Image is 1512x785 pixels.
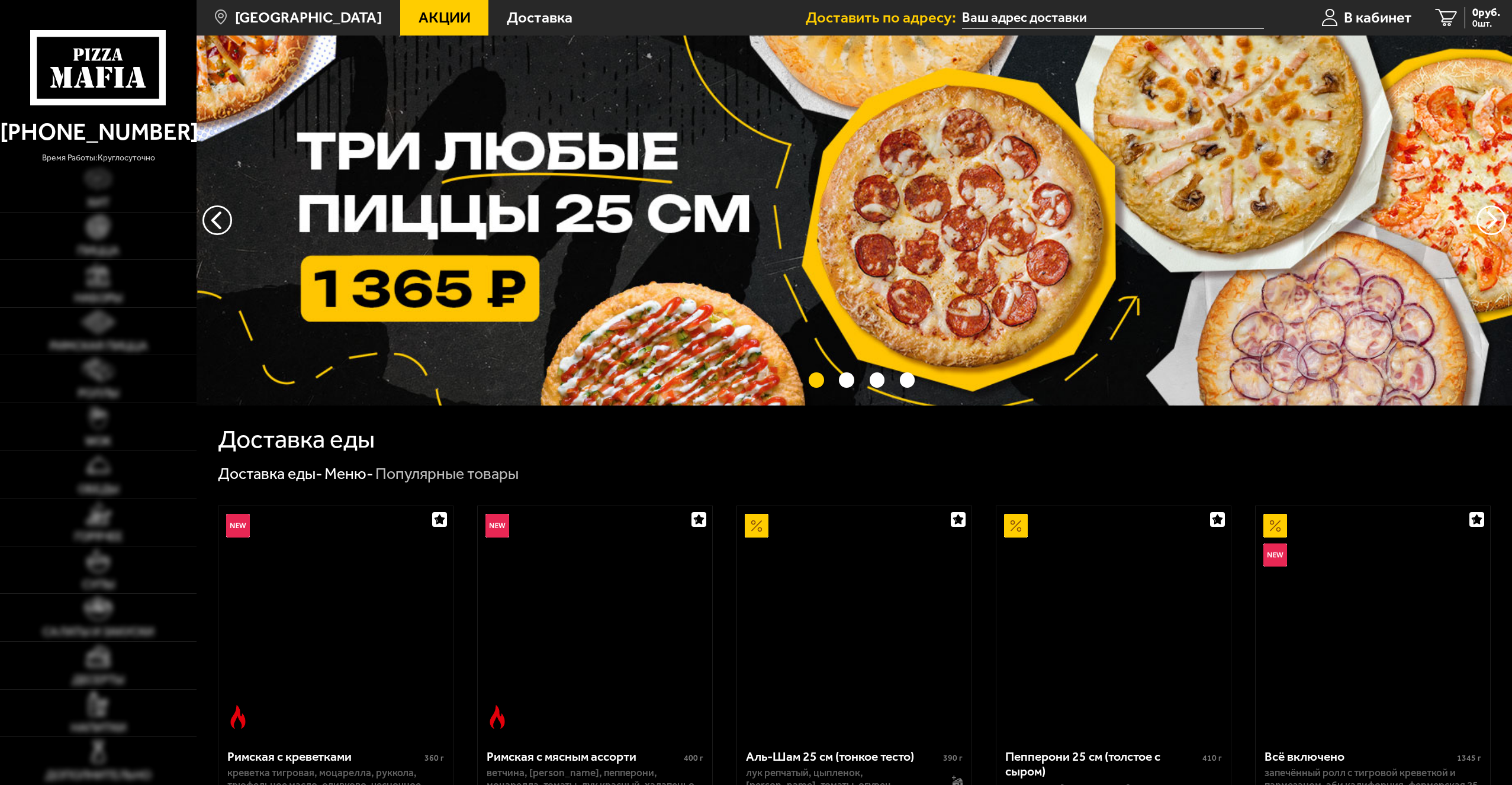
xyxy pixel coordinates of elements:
[1344,10,1412,25] span: В кабинет
[1005,749,1200,779] div: Пепперони 25 см (толстое с сыром)
[85,436,111,448] span: WOK
[218,506,453,737] a: НовинкаОстрое блюдоРимская с креветками
[996,506,1231,737] a: АкционныйПепперони 25 см (толстое с сыром)
[806,10,962,25] span: Доставить по адресу:
[226,705,250,729] img: Острое блюдо
[202,205,232,235] button: следующий
[1265,749,1455,764] div: Всё включено
[227,749,422,764] div: Римская с креветками
[746,749,941,764] div: Аль-Шам 25 см (тонкое тесто)
[1472,7,1500,18] span: 0 руб.
[485,514,509,538] img: Новинка
[1256,506,1490,737] a: АкционныйНовинкаВсё включено
[485,705,509,729] img: Острое блюдо
[72,674,124,686] span: Десерты
[87,197,110,209] span: Хит
[962,7,1265,29] input: Ваш адрес доставки
[419,10,471,25] span: Акции
[218,464,323,483] a: Доставка еды-
[943,753,963,763] span: 390 г
[870,372,885,388] button: точки переключения
[78,484,119,496] span: Обеды
[1202,753,1222,763] span: 410 г
[1472,19,1500,28] span: 0 шт.
[43,626,154,638] span: Салаты и закуски
[235,10,382,25] span: [GEOGRAPHIC_DATA]
[737,506,971,737] a: АкционныйАль-Шам 25 см (тонкое тесто)
[78,245,119,257] span: Пицца
[487,749,681,764] div: Римская с мясным ассорти
[478,506,712,737] a: НовинкаОстрое блюдоРимская с мясным ассорти
[375,464,519,484] div: Популярные товары
[809,372,824,388] button: точки переключения
[507,10,572,25] span: Доставка
[900,372,915,388] button: точки переключения
[71,722,126,734] span: Напитки
[424,753,444,763] span: 360 г
[226,514,250,538] img: Новинка
[82,579,115,591] span: Супы
[839,372,854,388] button: точки переключения
[78,388,119,400] span: Роллы
[1263,543,1287,567] img: Новинка
[1457,753,1481,763] span: 1345 г
[218,427,375,452] h1: Доставка еды
[1476,205,1506,235] button: предыдущий
[75,531,123,543] span: Горячее
[1263,514,1287,538] img: Акционный
[745,514,768,538] img: Акционный
[50,340,147,352] span: Римская пицца
[324,464,374,483] a: Меню-
[684,753,703,763] span: 400 г
[46,770,151,781] span: Дополнительно
[75,292,123,304] span: Наборы
[1004,514,1028,538] img: Акционный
